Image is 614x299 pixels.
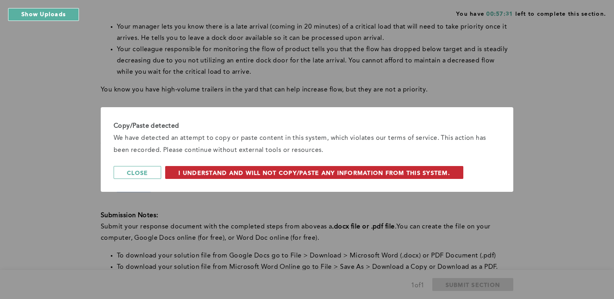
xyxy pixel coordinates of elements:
button: Close [114,166,161,179]
div: Copy/Paste detected [114,120,500,132]
span: Close [127,169,148,176]
button: I understand and will not copy/paste any information from this system. [165,166,463,179]
div: We have detected an attempt to copy or paste content in this system, which violates our terms of ... [114,132,500,156]
button: Show Uploads [8,8,79,21]
span: I understand and will not copy/paste any information from this system. [178,169,450,176]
